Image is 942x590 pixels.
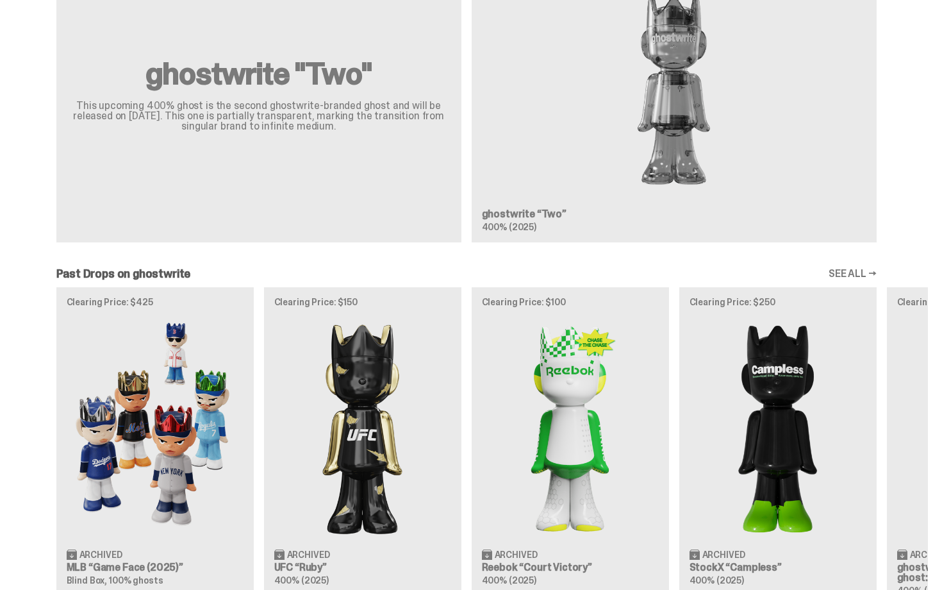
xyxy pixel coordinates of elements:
[287,550,330,559] span: Archived
[274,575,329,586] span: 400% (2025)
[79,550,122,559] span: Archived
[274,298,451,307] p: Clearing Price: $150
[67,298,244,307] p: Clearing Price: $425
[690,298,866,307] p: Clearing Price: $250
[482,209,866,219] h3: ghostwrite “Two”
[829,269,877,279] a: SEE ALL →
[56,268,191,280] h2: Past Drops on ghostwrite
[690,317,866,538] img: Campless
[72,101,446,131] p: This upcoming 400% ghost is the second ghostwrite-branded ghost and will be released on [DATE]. T...
[67,317,244,538] img: Game Face (2025)
[702,550,745,559] span: Archived
[495,550,538,559] span: Archived
[482,562,659,573] h3: Reebok “Court Victory”
[274,317,451,538] img: Ruby
[109,575,163,586] span: 100% ghosts
[690,575,744,586] span: 400% (2025)
[274,562,451,573] h3: UFC “Ruby”
[482,298,659,307] p: Clearing Price: $100
[482,317,659,538] img: Court Victory
[482,575,536,586] span: 400% (2025)
[690,562,866,573] h3: StockX “Campless”
[482,221,536,233] span: 400% (2025)
[67,562,244,573] h3: MLB “Game Face (2025)”
[72,58,446,89] h2: ghostwrite "Two"
[67,575,108,586] span: Blind Box,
